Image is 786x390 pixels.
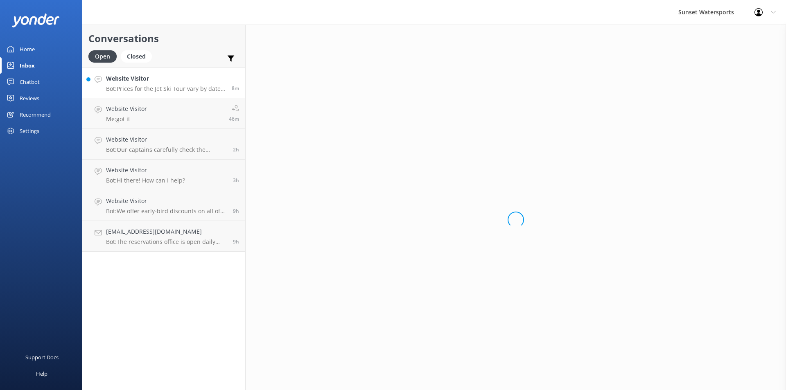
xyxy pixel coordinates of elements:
[233,238,239,245] span: 12:11am 10-Aug-2025 (UTC -05:00) America/Cancun
[106,177,185,184] p: Bot: Hi there! How can I help?
[106,196,227,205] h4: Website Visitor
[106,207,227,215] p: Bot: We offer early-bird discounts on all of our morning trips. When you book direct, we guarante...
[106,135,227,144] h4: Website Visitor
[82,129,245,160] a: Website VisitorBot:Our captains carefully check the weather on the day of your trip. If condition...
[36,365,47,382] div: Help
[12,14,59,27] img: yonder-white-logo.png
[232,85,239,92] span: 09:51am 10-Aug-2025 (UTC -05:00) America/Cancun
[82,160,245,190] a: Website VisitorBot:Hi there! How can I help?3h
[88,50,117,63] div: Open
[121,52,156,61] a: Closed
[82,190,245,221] a: Website VisitorBot:We offer early-bird discounts on all of our morning trips. When you book direc...
[20,106,51,123] div: Recommend
[88,31,239,46] h2: Conversations
[106,238,227,246] p: Bot: The reservations office is open daily from 8am to 11pm.
[25,349,59,365] div: Support Docs
[20,90,39,106] div: Reviews
[106,146,227,153] p: Bot: Our captains carefully check the weather on the day of your trip. If conditions are unsafe, ...
[82,221,245,252] a: [EMAIL_ADDRESS][DOMAIN_NAME]Bot:The reservations office is open daily from 8am to 11pm.9h
[20,57,35,74] div: Inbox
[88,52,121,61] a: Open
[20,41,35,57] div: Home
[106,166,185,175] h4: Website Visitor
[121,50,152,63] div: Closed
[106,227,227,236] h4: [EMAIL_ADDRESS][DOMAIN_NAME]
[233,207,239,214] span: 12:20am 10-Aug-2025 (UTC -05:00) America/Cancun
[82,98,245,129] a: Website VisitorMe:got it46m
[106,115,147,123] p: Me: got it
[106,85,226,92] p: Bot: Prices for the Jet Ski Tour vary by date and availability. For the most up-to-date pricing, ...
[229,115,239,122] span: 09:13am 10-Aug-2025 (UTC -05:00) America/Cancun
[106,74,226,83] h4: Website Visitor
[106,104,147,113] h4: Website Visitor
[233,146,239,153] span: 07:46am 10-Aug-2025 (UTC -05:00) America/Cancun
[20,123,39,139] div: Settings
[20,74,40,90] div: Chatbot
[233,177,239,184] span: 06:57am 10-Aug-2025 (UTC -05:00) America/Cancun
[82,68,245,98] a: Website VisitorBot:Prices for the Jet Ski Tour vary by date and availability. For the most up-to-...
